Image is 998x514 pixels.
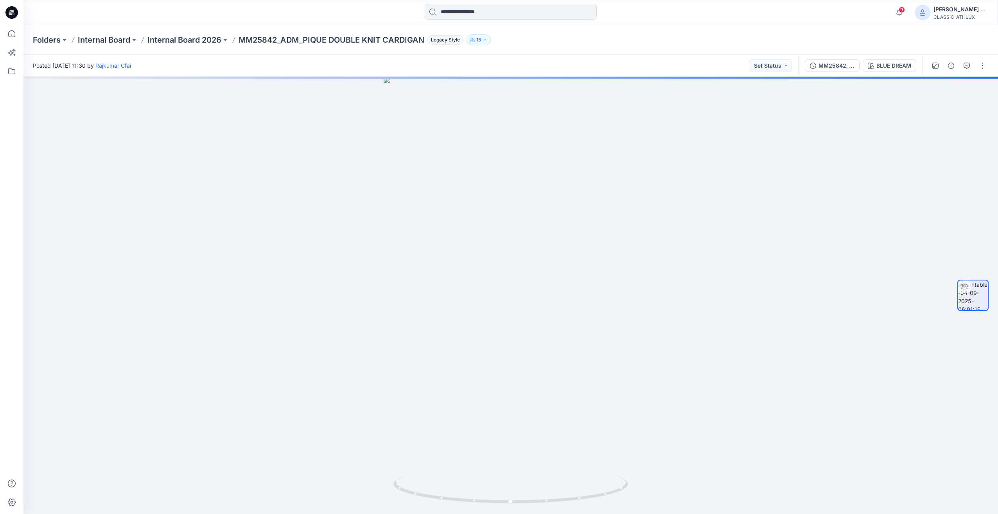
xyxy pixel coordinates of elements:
div: [PERSON_NAME] Cfai [933,5,988,14]
button: 15 [467,34,491,45]
a: Internal Board [78,34,130,45]
span: 9 [899,7,905,13]
span: Posted [DATE] 11:30 by [33,61,131,70]
button: MM25842_ADM_PIQUE DOUBLE KNIT CARDIGAN [805,59,860,72]
a: Internal Board 2026 [147,34,221,45]
svg: avatar [919,9,926,16]
div: MM25842_ADM_PIQUE DOUBLE KNIT CARDIGAN [819,61,854,70]
span: Legacy Style [427,35,463,45]
button: Legacy Style [424,34,463,45]
a: Rajkumar Cfai [95,62,131,69]
button: BLUE DREAM [863,59,916,72]
a: Folders [33,34,61,45]
p: 15 [476,36,481,44]
div: BLUE DREAM [876,61,911,70]
p: MM25842_ADM_PIQUE DOUBLE KNIT CARDIGAN [239,34,424,45]
button: Details [945,59,957,72]
div: CLASSIC_ATHLUX [933,14,988,20]
img: turntable-04-09-2025-06:01:16 [958,280,988,310]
